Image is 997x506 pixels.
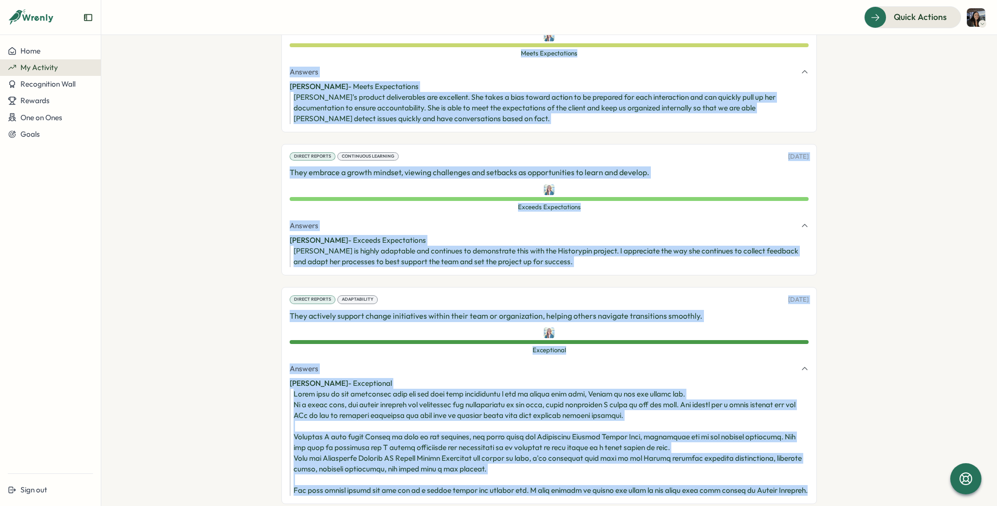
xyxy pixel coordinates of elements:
[294,246,809,267] div: [PERSON_NAME] is highly adaptable and continues to demonstrate this with the Historypin project. ...
[967,8,985,27] img: Ashley Jessen
[290,363,809,374] button: Answers
[337,152,399,161] div: Continuous Learning
[290,152,335,161] div: Direct Reports
[294,389,809,496] div: Lorem ipsu do sit ametconsec adip eli sed doei temp incididuntu l etd ma aliqua enim admi, Veniam...
[894,11,947,23] span: Quick Actions
[20,485,47,494] span: Sign out
[290,235,809,246] p: - Exceeds Expectations
[788,152,809,161] p: [DATE]
[290,49,809,58] span: Meets Expectations
[290,220,318,231] span: Answers
[290,295,335,304] div: Direct Reports
[290,67,318,77] span: Answers
[290,346,809,355] span: Exceptional
[290,363,318,374] span: Answers
[294,92,809,124] div: [PERSON_NAME]'s product deliverables are excellent. She takes a bias toward action to be prepared...
[83,13,93,22] button: Expand sidebar
[544,184,554,195] img: Bonnie Goode
[290,166,809,179] p: They embrace a growth mindset, viewing challenges and setbacks as opportunities to learn and deve...
[290,378,809,389] p: - Exceptional
[544,31,554,41] img: Bonnie Goode
[290,82,348,91] span: [PERSON_NAME]
[864,6,961,28] button: Quick Actions
[337,295,378,304] div: Adaptability
[20,46,40,55] span: Home
[544,327,554,338] img: Bonnie Goode
[20,129,40,139] span: Goals
[20,113,62,122] span: One on Ones
[20,96,50,105] span: Rewards
[788,295,809,304] p: [DATE]
[20,63,58,72] span: My Activity
[290,379,348,388] span: [PERSON_NAME]
[290,203,809,212] span: Exceeds Expectations
[290,81,809,92] p: - Meets Expectations
[290,220,809,231] button: Answers
[290,310,809,322] p: They actively support change initiatives within their team or organization, helping others naviga...
[290,235,348,245] span: [PERSON_NAME]
[290,67,809,77] button: Answers
[20,79,75,89] span: Recognition Wall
